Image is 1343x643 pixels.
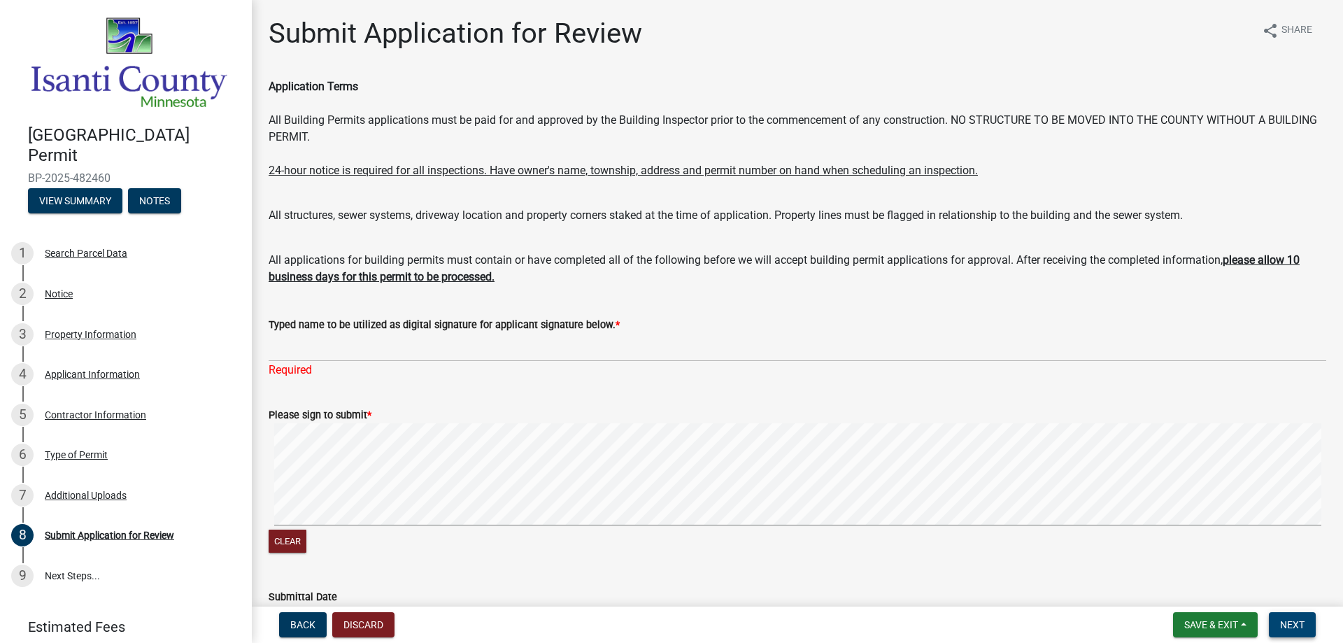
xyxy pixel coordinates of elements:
[11,444,34,466] div: 6
[1280,619,1305,630] span: Next
[28,188,122,213] button: View Summary
[269,164,978,177] u: 24-hour notice is required for all inspections. Have owner's name, township, address and permit n...
[269,593,337,602] label: Submittal Date
[1251,17,1323,44] button: shareShare
[1173,612,1258,637] button: Save & Exit
[128,188,181,213] button: Notes
[45,289,73,299] div: Notice
[1262,22,1279,39] i: share
[269,362,1326,379] div: Required
[128,196,181,207] wm-modal-confirm: Notes
[45,530,174,540] div: Submit Application for Review
[1269,612,1316,637] button: Next
[28,196,122,207] wm-modal-confirm: Summary
[28,15,229,111] img: Isanti County, Minnesota
[269,320,620,330] label: Typed name to be utilized as digital signature for applicant signature below.
[45,410,146,420] div: Contractor Information
[11,404,34,426] div: 5
[11,484,34,507] div: 7
[11,242,34,264] div: 1
[11,565,34,587] div: 9
[269,17,642,50] h1: Submit Application for Review
[11,283,34,305] div: 2
[45,369,140,379] div: Applicant Information
[269,530,306,553] button: Clear
[45,490,127,500] div: Additional Uploads
[1184,619,1238,630] span: Save & Exit
[11,524,34,546] div: 8
[45,330,136,339] div: Property Information
[11,323,34,346] div: 3
[279,612,327,637] button: Back
[290,619,315,630] span: Back
[332,612,395,637] button: Discard
[1281,22,1312,39] span: Share
[269,80,358,93] b: Application Terms
[269,190,1326,224] div: All structures, sewer systems, driveway location and property corners staked at the time of appli...
[269,78,1326,179] div: All Building Permits applications must be paid for and approved by the Building Inspector prior t...
[11,613,229,641] a: Estimated Fees
[45,450,108,460] div: Type of Permit
[45,248,127,258] div: Search Parcel Data
[269,235,1326,285] div: All applications for building permits must contain or have completed all of the following before ...
[28,171,224,185] span: BP-2025-482460
[11,363,34,386] div: 4
[269,411,371,421] label: Please sign to submit
[28,125,241,166] h4: [GEOGRAPHIC_DATA] Permit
